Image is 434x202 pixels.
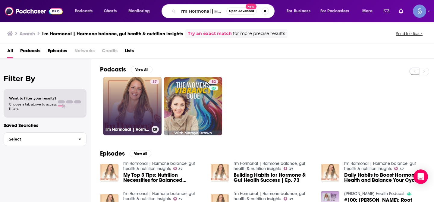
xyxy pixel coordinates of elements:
span: Podcasts [75,7,93,15]
a: 37 [284,167,293,170]
a: 37 [150,79,159,84]
a: 52 [209,79,218,84]
span: For Podcasters [320,7,349,15]
img: Building Habits for Hormone & Gut Health Success | Ep. 73 [211,164,229,182]
span: Choose a tab above to access filters. [9,102,57,111]
input: Search podcasts, credits, & more... [178,6,226,16]
a: All [7,46,13,58]
span: Monitoring [128,7,150,15]
span: Logged in as Spiral5-G1 [413,5,426,18]
img: My Top 3 Tips: Nutrition Necessities for Balanced Hormones | Ep. 85 [100,164,118,182]
a: I'm Hormonal | Hormone balance, gut health & nutrition insights [123,161,195,171]
span: Credits [102,46,118,58]
button: open menu [358,6,380,16]
span: 37 [178,168,183,170]
button: open menu [282,6,318,16]
a: 52 [164,77,222,135]
span: Networks [74,46,95,58]
span: Want to filter your results? [9,96,57,100]
p: Saved Searches [4,122,86,128]
a: 37I'm Hormonal | Hormone balance, gut health & nutrition insights [103,77,162,135]
a: EpisodesView All [100,150,151,157]
a: I'm Hormonal | Hormone balance, gut health & nutrition insights [344,161,416,171]
span: New [246,4,256,9]
a: 37 [173,167,183,170]
a: Try an exact match [188,30,232,37]
h2: Episodes [100,150,125,157]
button: Select [4,132,86,146]
a: Episodes [48,46,67,58]
button: Show profile menu [413,5,426,18]
span: Charts [104,7,117,15]
a: Show notifications dropdown [381,6,392,16]
h3: I'm Hormonal | Hormone balance, gut health & nutrition insights [105,127,149,132]
span: 37 [289,168,293,170]
h2: Filter By [4,74,86,83]
button: Send feedback [394,31,424,36]
button: open menu [124,6,158,16]
span: 37 [178,198,183,200]
a: Kate Hamilton Health Podcast [344,191,404,196]
a: I'm Hormonal | Hormone balance, gut health & nutrition insights [123,191,195,201]
a: My Top 3 Tips: Nutrition Necessities for Balanced Hormones | Ep. 85 [123,172,203,183]
button: Open AdvancedNew [226,8,257,15]
span: For Business [287,7,310,15]
a: PodcastsView All [100,66,153,73]
h3: I'm Hormonal | Hormone balance, gut health & nutrition insights [42,31,183,36]
h2: Podcasts [100,66,126,73]
span: Select [4,137,74,141]
h3: Search [20,31,35,36]
a: 37 [394,167,404,170]
span: Open Advanced [229,10,254,13]
span: 52 [212,79,216,85]
img: User Profile [413,5,426,18]
a: Charts [100,6,120,16]
button: View All [130,150,151,157]
button: View All [131,66,153,73]
img: Daily Habits to Boost Hormone Health and Balance Your Cycle | Ep. 48 [321,164,339,182]
span: 37 [153,79,157,85]
div: Open Intercom Messenger [414,169,428,184]
a: Show notifications dropdown [396,6,406,16]
span: 37 [400,168,404,170]
img: Podchaser - Follow, Share and Rate Podcasts [5,5,63,17]
button: open menu [71,6,100,16]
div: Search podcasts, credits, & more... [167,4,280,18]
a: Building Habits for Hormone & Gut Health Success | Ep. 73 [234,172,314,183]
span: for more precise results [233,30,285,37]
button: open menu [316,6,358,16]
span: 37 [289,198,293,200]
a: Daily Habits to Boost Hormone Health and Balance Your Cycle | Ep. 48 [344,172,424,183]
a: I'm Hormonal | Hormone balance, gut health & nutrition insights [234,161,305,171]
a: Lists [125,46,134,58]
span: More [362,7,373,15]
a: Podcasts [20,46,40,58]
a: 37 [173,197,183,200]
a: 37 [284,197,293,200]
a: I'm Hormonal | Hormone balance, gut health & nutrition insights [234,191,305,201]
